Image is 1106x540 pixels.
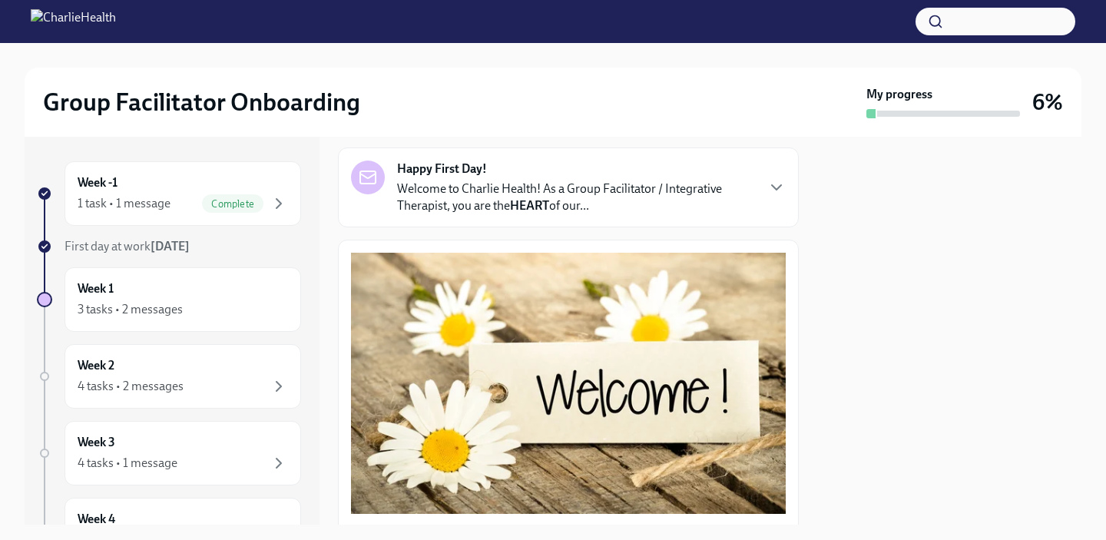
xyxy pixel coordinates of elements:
[397,161,487,177] strong: Happy First Day!
[31,9,116,34] img: CharlieHealth
[78,511,115,528] h6: Week 4
[351,253,786,514] button: Zoom image
[37,238,301,255] a: First day at work[DATE]
[78,195,171,212] div: 1 task • 1 message
[37,421,301,485] a: Week 34 tasks • 1 message
[78,378,184,395] div: 4 tasks • 2 messages
[37,344,301,409] a: Week 24 tasks • 2 messages
[1032,88,1063,116] h3: 6%
[78,280,114,297] h6: Week 1
[866,86,932,103] strong: My progress
[37,161,301,226] a: Week -11 task • 1 messageComplete
[78,174,118,191] h6: Week -1
[65,239,190,253] span: First day at work
[202,198,263,210] span: Complete
[43,87,360,118] h2: Group Facilitator Onboarding
[151,239,190,253] strong: [DATE]
[37,267,301,332] a: Week 13 tasks • 2 messages
[510,198,549,213] strong: HEART
[78,301,183,318] div: 3 tasks • 2 messages
[78,455,177,472] div: 4 tasks • 1 message
[78,357,114,374] h6: Week 2
[78,434,115,451] h6: Week 3
[397,181,755,214] p: Welcome to Charlie Health! As a Group Facilitator / Integrative Therapist, you are the of our...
